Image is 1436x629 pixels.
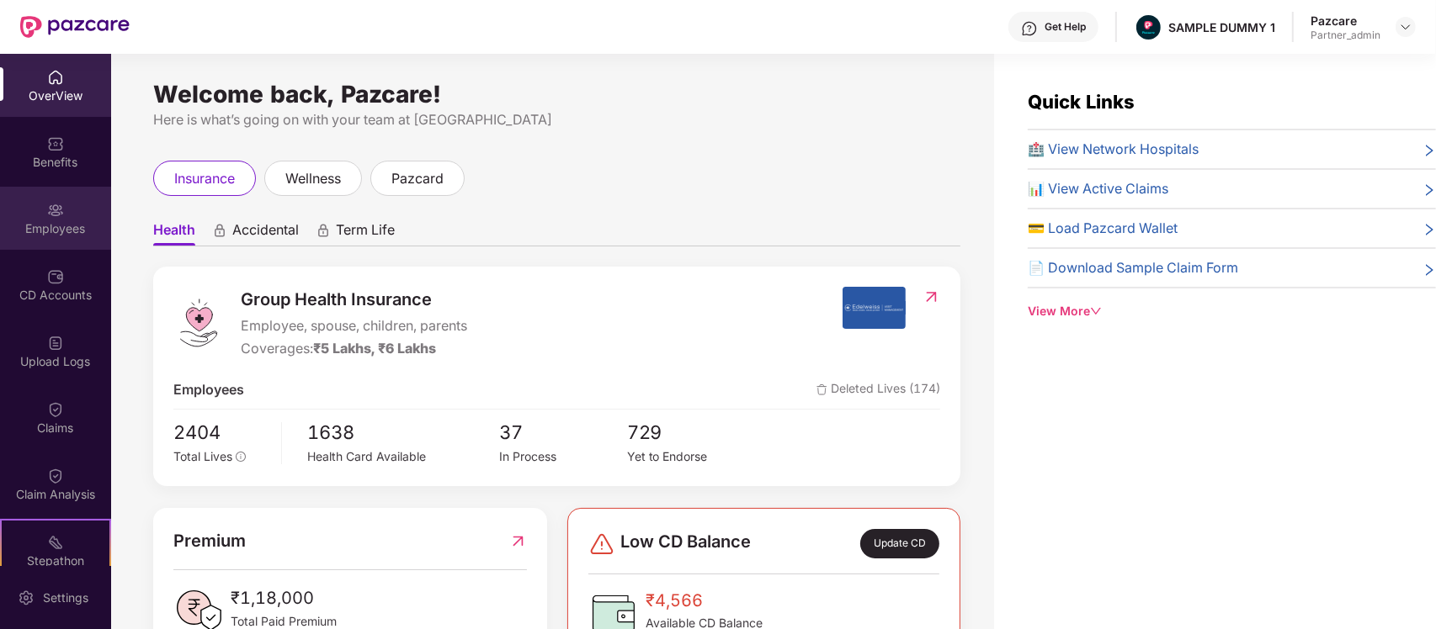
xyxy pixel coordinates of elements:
[620,529,751,558] span: Low CD Balance
[47,135,64,152] img: svg+xml;base64,PHN2ZyBpZD0iQmVuZWZpdHMiIHhtbG5zPSJodHRwOi8vd3d3LnczLm9yZy8yMDAwL3N2ZyIgd2lkdGg9Ij...
[1028,139,1199,160] span: 🏥 View Network Hospitals
[285,168,341,189] span: wellness
[47,401,64,418] img: svg+xml;base64,PHN2ZyBpZD0iQ2xhaW0iIHhtbG5zPSJodHRwOi8vd3d3LnczLm9yZy8yMDAwL3N2ZyIgd2lkdGg9IjIwIi...
[313,340,436,357] span: ₹5 Lakhs, ₹6 Lakhs
[231,585,337,611] span: ₹1,18,000
[1168,19,1275,35] div: SAMPLE DUMMY 1
[173,298,224,348] img: logo
[499,447,627,466] div: In Process
[1028,257,1238,278] span: 📄 Download Sample Claim Form
[627,418,755,447] span: 729
[38,589,93,606] div: Settings
[1423,182,1436,199] span: right
[1399,20,1412,34] img: svg+xml;base64,PHN2ZyBpZD0iRHJvcGRvd24tMzJ4MzIiIHhtbG5zPSJodHRwOi8vd3d3LnczLm9yZy8yMDAwL3N2ZyIgd2...
[307,418,499,447] span: 1638
[646,588,763,614] span: ₹4,566
[241,287,467,313] span: Group Health Insurance
[1090,305,1102,317] span: down
[18,589,35,606] img: svg+xml;base64,PHN2ZyBpZD0iU2V0dGluZy0yMHgyMCIgeG1sbnM9Imh0dHA6Ly93d3cudzMub3JnLzIwMDAvc3ZnIiB3aW...
[588,531,615,558] img: svg+xml;base64,PHN2ZyBpZD0iRGFuZ2VyLTMyeDMyIiB4bWxucz0iaHR0cDovL3d3dy53My5vcmcvMjAwMC9zdmciIHdpZH...
[307,447,499,466] div: Health Card Available
[174,168,235,189] span: insurance
[47,69,64,86] img: svg+xml;base64,PHN2ZyBpZD0iSG9tZSIgeG1sbnM9Imh0dHA6Ly93d3cudzMub3JnLzIwMDAvc3ZnIiB3aWR0aD0iMjAiIG...
[1311,13,1380,29] div: Pazcare
[1423,261,1436,278] span: right
[627,447,755,466] div: Yet to Endorse
[1021,20,1038,37] img: svg+xml;base64,PHN2ZyBpZD0iSGVscC0zMngzMiIgeG1sbnM9Imh0dHA6Ly93d3cudzMub3JnLzIwMDAvc3ZnIiB3aWR0aD...
[47,534,64,551] img: svg+xml;base64,PHN2ZyB4bWxucz0iaHR0cDovL3d3dy53My5vcmcvMjAwMC9zdmciIHdpZHRoPSIyMSIgaGVpZ2h0PSIyMC...
[232,221,299,246] span: Accidental
[173,449,232,463] span: Total Lives
[1028,178,1168,199] span: 📊 View Active Claims
[1311,29,1380,42] div: Partner_admin
[2,552,109,569] div: Stepathon
[1028,218,1178,239] span: 💳 Load Pazcard Wallet
[1028,91,1135,113] span: Quick Links
[47,335,64,351] img: svg+xml;base64,PHN2ZyBpZD0iVXBsb2FkX0xvZ3MiIGRhdGEtbmFtZT0iVXBsb2FkIExvZ3MiIHhtbG5zPSJodHRwOi8vd3...
[816,384,827,395] img: deleteIcon
[241,315,467,336] span: Employee, spouse, children, parents
[1423,142,1436,160] span: right
[1423,221,1436,239] span: right
[236,452,246,462] span: info-circle
[509,528,527,554] img: RedirectIcon
[241,338,467,359] div: Coverages:
[816,379,940,400] span: Deleted Lives (174)
[1136,15,1161,40] img: Pazcare_Alternative_logo-01-01.png
[499,418,627,447] span: 37
[153,87,960,101] div: Welcome back, Pazcare!
[153,109,960,130] div: Here is what’s going on with your team at [GEOGRAPHIC_DATA]
[47,268,64,285] img: svg+xml;base64,PHN2ZyBpZD0iQ0RfQWNjb3VudHMiIGRhdGEtbmFtZT0iQ0QgQWNjb3VudHMiIHhtbG5zPSJodHRwOi8vd3...
[47,202,64,219] img: svg+xml;base64,PHN2ZyBpZD0iRW1wbG95ZWVzIiB4bWxucz0iaHR0cDovL3d3dy53My5vcmcvMjAwMC9zdmciIHdpZHRoPS...
[923,288,940,305] img: RedirectIcon
[153,221,195,246] span: Health
[47,468,64,484] img: svg+xml;base64,PHN2ZyBpZD0iQ2xhaW0iIHhtbG5zPSJodHRwOi8vd3d3LnczLm9yZy8yMDAwL3N2ZyIgd2lkdGg9IjIwIi...
[336,221,395,246] span: Term Life
[173,418,269,447] span: 2404
[1045,20,1086,34] div: Get Help
[391,168,444,189] span: pazcard
[20,16,130,38] img: New Pazcare Logo
[843,287,906,329] img: insurerIcon
[212,223,227,238] div: animation
[173,379,244,400] span: Employees
[173,528,246,554] span: Premium
[316,223,331,238] div: animation
[1028,302,1436,320] div: View More
[860,529,939,558] div: Update CD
